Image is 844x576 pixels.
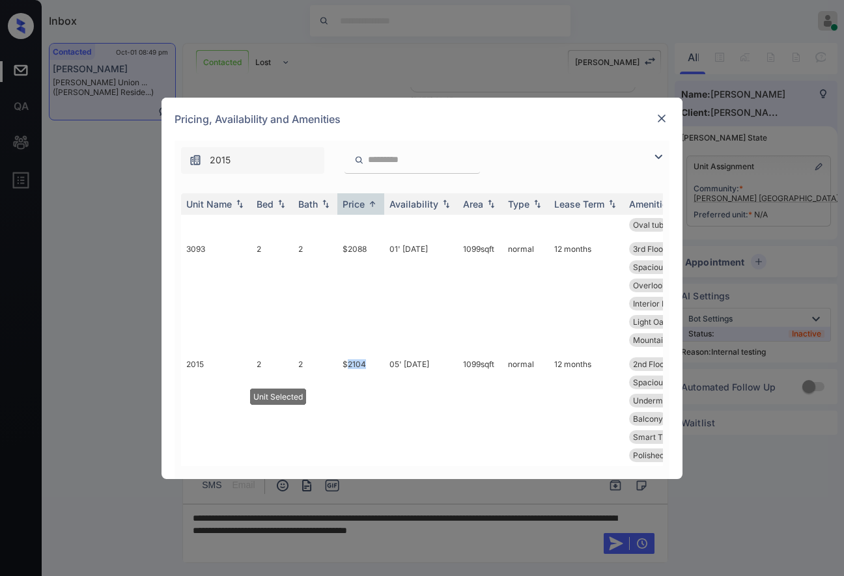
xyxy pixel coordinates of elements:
td: normal [503,237,549,352]
img: sorting [606,199,619,208]
img: close [655,112,668,125]
span: Balcony [633,414,663,424]
td: 2 [293,237,337,352]
span: Spacious Closet [633,377,692,387]
img: sorting [366,199,379,209]
img: sorting [485,199,498,208]
td: 1099 sqft [458,352,503,486]
div: Area [463,199,483,210]
td: 2 [251,352,293,486]
td: $2104 [337,352,384,486]
td: 01' [DATE] [384,237,458,352]
img: sorting [440,199,453,208]
div: Unit Name [186,199,232,210]
span: Light Oak Cabin... [633,317,697,327]
span: 3rd Floor [633,244,666,254]
span: Undermount Sink [633,396,697,405]
span: Smart Thermosta... [633,432,704,442]
td: 2 [293,352,337,486]
td: 2015 [181,352,251,486]
span: Interior Paint ... [633,299,688,309]
div: Lease Term [554,199,604,210]
div: Availability [389,199,438,210]
img: sorting [233,199,246,208]
div: Price [343,199,365,210]
span: Overlooks Train... [633,281,697,290]
div: Type [508,199,529,210]
div: Amenities [629,199,673,210]
span: Mountain View [633,335,688,345]
span: 2nd Floor [633,359,668,369]
td: normal [503,352,549,486]
span: Polished Concre... [633,450,699,460]
span: Oval tub [633,220,664,230]
td: 3093 [181,237,251,352]
img: sorting [275,199,288,208]
td: 1099 sqft [458,237,503,352]
span: Spacious Closet [633,262,692,272]
td: 12 months [549,352,624,486]
td: 2 [251,237,293,352]
img: icon-zuma [189,154,202,167]
div: Bath [298,199,318,210]
div: Bed [257,199,274,210]
span: 2015 [210,153,231,167]
img: sorting [319,199,332,208]
td: 05' [DATE] [384,352,458,486]
td: $2088 [337,237,384,352]
img: sorting [531,199,544,208]
img: icon-zuma [651,149,666,165]
img: icon-zuma [354,154,364,166]
div: Pricing, Availability and Amenities [162,98,682,141]
td: 12 months [549,237,624,352]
